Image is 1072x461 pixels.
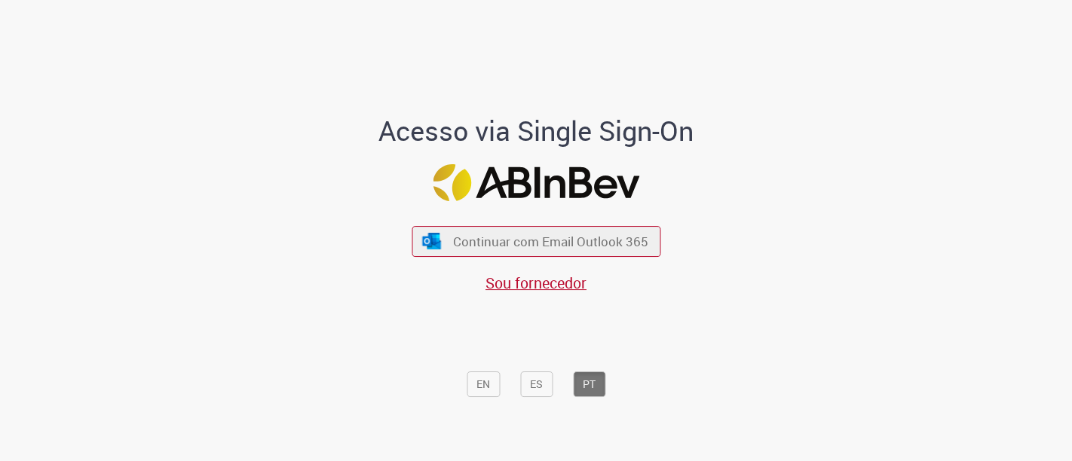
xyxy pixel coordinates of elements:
[421,233,443,249] img: ícone Azure/Microsoft 360
[433,164,639,201] img: Logo ABInBev
[327,116,746,146] h1: Acesso via Single Sign-On
[412,226,660,257] button: ícone Azure/Microsoft 360 Continuar com Email Outlook 365
[453,233,648,250] span: Continuar com Email Outlook 365
[573,371,605,397] button: PT
[520,371,553,397] button: ES
[467,371,500,397] button: EN
[485,273,587,293] a: Sou fornecedor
